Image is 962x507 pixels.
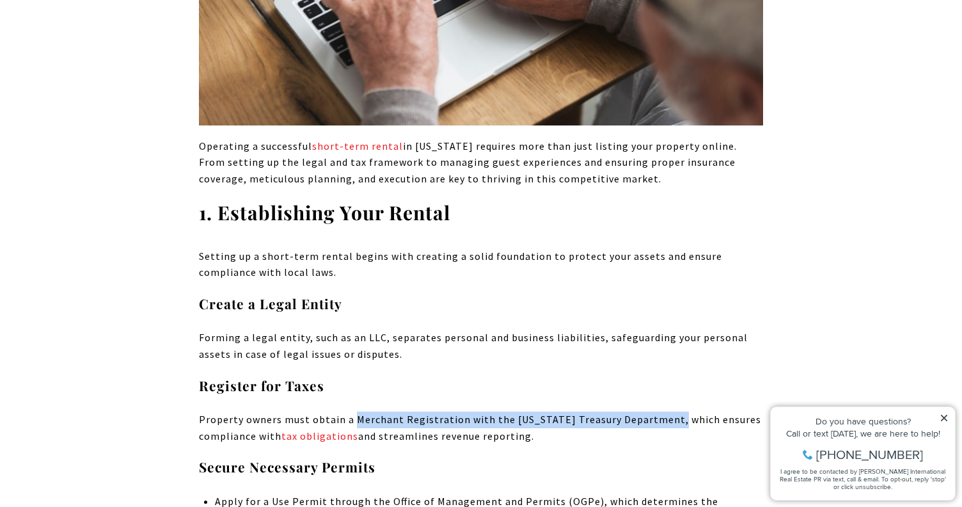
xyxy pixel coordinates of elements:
[52,60,159,73] span: [PHONE_NUMBER]
[199,412,763,444] p: Property owners must obtain a Merchant Registration with the [US_STATE] Treasury Department, whic...
[13,29,185,38] div: Do you have questions?
[199,458,375,476] strong: Secure Necessary Permits
[199,248,763,281] p: Setting up a short-term rental begins with creating a solid foundation to protect your assets and...
[16,79,182,103] span: I agree to be contacted by [PERSON_NAME] International Real Estate PR via text, call & email. To ...
[312,140,403,152] a: short-term rental - open in a new tab
[281,430,358,442] a: tax obligations - open in a new tab
[13,41,185,50] div: Call or text [DATE], we are here to help!
[199,330,763,362] p: Forming a legal entity, such as an LLC, separates personal and business liabilities, safeguarding...
[199,200,450,225] strong: 1. Establishing Your Rental
[199,294,342,312] strong: Create a Legal Entity
[199,138,763,188] p: Operating a successful in [US_STATE] requires more than just listing your property online. From s...
[199,376,324,394] strong: Register for Taxes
